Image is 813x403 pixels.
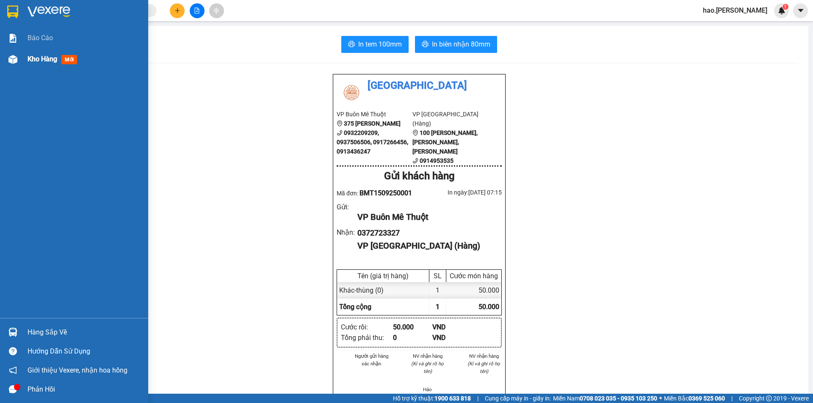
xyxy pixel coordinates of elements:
span: 1 [436,303,440,311]
span: Giới thiệu Vexere, nhận hoa hồng [28,365,127,376]
button: caret-down [793,3,808,18]
span: hao.[PERSON_NAME] [696,5,774,16]
div: Tên (giá trị hàng) [339,272,427,280]
b: 0932209209, 0937506506, 0917266456, 0913436247 [337,129,408,155]
i: (Kí và ghi rõ họ tên) [467,361,500,374]
span: Miền Nam [553,394,657,403]
b: 100 [PERSON_NAME], [PERSON_NAME], [PERSON_NAME] [412,129,478,155]
span: caret-down [797,7,805,14]
strong: 1900 633 818 [434,395,471,402]
div: Cước món hàng [448,272,499,280]
span: Kho hàng [28,55,57,63]
span: Nhận: [99,7,119,16]
span: | [477,394,478,403]
span: 1 [784,4,787,10]
span: ⚪️ [659,397,662,400]
button: aim [209,3,224,18]
button: printerIn biên nhận 80mm [415,36,497,53]
span: Báo cáo [28,33,53,43]
li: Người gửi hàng xác nhận [354,352,390,367]
img: logo-vxr [7,5,18,18]
span: Miền Bắc [664,394,725,403]
button: plus [170,3,185,18]
img: icon-new-feature [778,7,785,14]
span: CR : [6,54,19,63]
div: Buôn Mê Thuột [7,7,93,17]
div: VND [432,332,472,343]
span: message [9,385,17,393]
div: Tổng phải thu : [341,332,393,343]
sup: 1 [783,4,788,10]
span: aim [213,8,219,14]
span: printer [348,41,355,49]
img: warehouse-icon [8,328,17,337]
img: logo.jpg [337,78,366,107]
li: NV nhận hàng [410,352,446,360]
span: notification [9,366,17,374]
b: 375 [PERSON_NAME] [344,120,401,127]
div: SL [431,272,444,280]
li: VP Buôn Mê Thuột [337,110,412,119]
span: Cung cấp máy in - giấy in: [485,394,551,403]
span: question-circle [9,347,17,355]
div: 0372723327 [99,36,185,48]
div: [GEOGRAPHIC_DATA] (Hàng) [99,7,185,36]
div: In ngày: [DATE] 07:15 [419,188,502,197]
div: 50.000 [393,322,432,332]
div: VP [GEOGRAPHIC_DATA] (Hàng) [357,239,495,252]
strong: 0708 023 035 - 0935 103 250 [580,395,657,402]
span: file-add [194,8,200,14]
span: environment [337,121,343,126]
li: NV nhận hàng [466,352,502,360]
span: plus [174,8,180,14]
span: In tem 100mm [358,39,402,49]
div: Gửi khách hàng [337,168,502,184]
span: BMT1509250001 [359,189,412,197]
span: Gửi: [7,8,20,17]
span: Khác - thùng (0) [339,286,384,294]
i: (Kí và ghi rõ họ tên) [411,361,444,374]
li: [GEOGRAPHIC_DATA] [337,78,502,94]
span: phone [337,130,343,136]
div: VP Buôn Mê Thuột [357,211,495,224]
span: Hỗ trợ kỹ thuật: [393,394,471,403]
div: 50.000 [6,53,94,63]
span: 50.000 [478,303,499,311]
button: printerIn tem 100mm [341,36,409,53]
img: warehouse-icon [8,55,17,64]
div: 1 [429,282,446,299]
span: printer [422,41,429,49]
div: 50.000 [446,282,501,299]
span: | [731,394,733,403]
b: 0914953535 [420,157,454,164]
div: Nhận : [337,227,357,238]
div: Gửi : [337,202,357,212]
div: Hướng dẫn sử dụng [28,345,142,358]
span: environment [412,130,418,136]
span: In biên nhận 80mm [432,39,490,49]
button: file-add [190,3,205,18]
div: 0372723327 [357,227,495,239]
img: solution-icon [8,34,17,43]
li: Hảo [410,386,446,393]
div: Hàng sắp về [28,326,142,339]
span: copyright [766,395,772,401]
div: 0 [393,332,432,343]
div: Phản hồi [28,383,142,396]
span: Tổng cộng [339,303,371,311]
span: phone [412,158,418,164]
span: mới [61,55,77,64]
strong: 0369 525 060 [689,395,725,402]
li: VP [GEOGRAPHIC_DATA] (Hàng) [412,110,488,128]
div: Mã đơn: [337,188,419,198]
div: Cước rồi : [341,322,393,332]
div: VND [432,322,472,332]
